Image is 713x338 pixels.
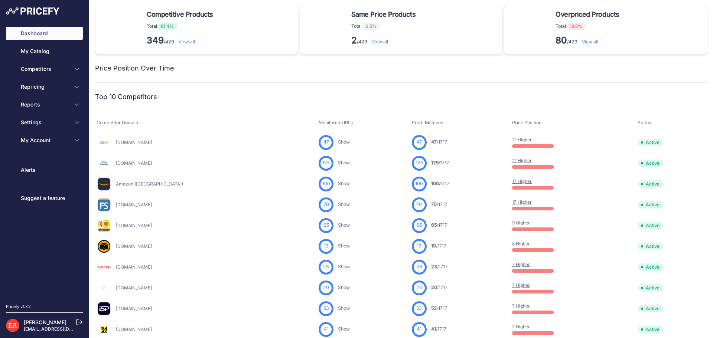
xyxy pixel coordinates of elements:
span: 20 [323,284,329,291]
a: View all [372,39,388,45]
p: /429 [556,35,622,46]
span: 100 [415,180,423,187]
strong: 349 [147,35,164,46]
span: 19 [431,243,436,249]
span: 47 [323,139,329,146]
a: [DOMAIN_NAME] [116,202,152,207]
a: 70/1717 [431,201,447,207]
span: Active [638,284,663,292]
a: 7 Higher [512,303,530,309]
a: 20/1717 [431,285,447,290]
span: 125 [416,160,423,167]
span: My Account [21,137,69,144]
a: 41/1717 [431,326,446,332]
span: 53 [416,305,422,312]
button: Repricing [6,80,83,93]
a: [DOMAIN_NAME] [116,306,152,311]
span: Competitors [21,65,69,73]
a: Amazon ([GEOGRAPHIC_DATA]) [116,181,183,187]
span: 23 [323,263,329,270]
a: 17 Higher [512,199,532,205]
a: 17 Higher [512,178,532,184]
button: Competitors [6,62,83,76]
span: 23 [431,264,437,269]
a: 7 Higher [512,262,530,267]
span: 125 [431,160,439,165]
p: Total [147,23,216,30]
a: [EMAIL_ADDRESS][DOMAIN_NAME] [24,326,101,332]
span: Active [638,139,663,146]
a: 23/1717 [431,264,447,269]
span: Same Price Products [351,9,416,20]
span: 65 [323,222,329,229]
span: 19 [417,243,421,250]
span: 20 [416,284,422,291]
a: [DOMAIN_NAME] [116,326,152,332]
span: 65 [416,222,422,229]
span: 41 [417,326,421,333]
a: 8 Higher [512,241,530,246]
a: 65/1717 [431,222,447,228]
span: Competitor Domain [97,120,138,125]
a: Show [338,201,350,207]
nav: Sidebar [6,27,83,295]
span: Monitored URLs [319,120,353,125]
span: 81.4% [157,23,178,30]
strong: 2 [351,35,357,46]
span: 53 [323,305,329,312]
a: My Catalog [6,45,83,58]
span: 19 [324,243,329,250]
a: [DOMAIN_NAME] [116,285,152,291]
a: 19/1717 [431,243,446,249]
span: Settings [21,119,69,126]
a: 7 Higher [512,324,530,329]
p: /429 [147,35,216,46]
a: [DOMAIN_NAME] [116,223,152,228]
a: [DOMAIN_NAME] [116,160,152,166]
a: Show [338,139,350,145]
a: [DOMAIN_NAME] [116,140,152,145]
span: 18.6% [566,23,586,30]
span: Prod. Matched [412,120,444,125]
span: Overpriced Products [556,9,619,20]
a: Show [338,181,350,186]
a: Show [338,305,350,311]
a: 21 Higher [512,158,532,163]
span: 100 [431,181,439,186]
span: Active [638,305,663,312]
a: Show [338,326,350,332]
span: Active [638,180,663,188]
span: 70 [323,201,329,208]
span: 47 [431,139,437,145]
h2: Top 10 Competitors [95,92,157,102]
span: 125 [322,160,330,167]
span: Repricing [21,83,69,91]
a: Show [338,243,350,249]
span: Active [638,201,663,209]
span: 20 [431,285,437,290]
a: 125/1717 [431,160,449,165]
span: 23 [416,263,422,270]
a: 21 Higher [512,137,532,142]
a: 47/1717 [431,139,447,145]
strong: 80 [556,35,567,46]
span: 70 [416,201,422,208]
h2: Price Position Over Time [95,63,174,73]
button: Settings [6,116,83,129]
a: Dashboard [6,27,83,40]
span: 41 [324,326,329,333]
span: Active [638,326,663,333]
button: My Account [6,134,83,147]
span: Reports [21,101,69,108]
a: Show [338,222,350,228]
a: [DOMAIN_NAME] [116,243,152,249]
a: 53/1717 [431,305,447,311]
p: /429 [351,35,419,46]
span: Price Position [512,120,541,125]
a: 100/1717 [431,181,449,186]
a: Show [338,285,350,290]
a: [PERSON_NAME] [24,319,66,325]
a: 9 Higher [512,220,530,226]
a: Alerts [6,163,83,177]
a: View all [582,39,598,45]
